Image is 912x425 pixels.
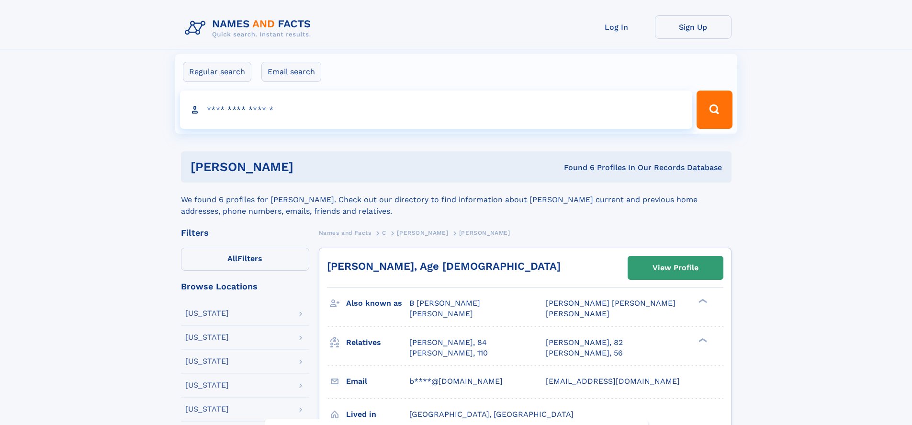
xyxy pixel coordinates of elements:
div: Browse Locations [181,282,309,291]
a: [PERSON_NAME], 110 [409,348,488,358]
a: View Profile [628,256,723,279]
a: [PERSON_NAME] [397,227,448,239]
span: [PERSON_NAME] [409,309,473,318]
label: Email search [261,62,321,82]
span: [PERSON_NAME] [546,309,609,318]
a: [PERSON_NAME], 56 [546,348,623,358]
label: Regular search [183,62,251,82]
h3: Lived in [346,406,409,423]
span: [PERSON_NAME] [397,230,448,236]
div: Found 6 Profiles In Our Records Database [428,162,722,173]
div: [US_STATE] [185,310,229,317]
div: [US_STATE] [185,405,229,413]
h1: [PERSON_NAME] [191,161,429,173]
img: Logo Names and Facts [181,15,319,41]
div: Filters [181,229,309,237]
div: ❯ [696,298,708,304]
div: [US_STATE] [185,357,229,365]
label: Filters [181,248,309,271]
a: [PERSON_NAME], Age [DEMOGRAPHIC_DATA] [327,260,561,272]
a: Log In [578,15,655,39]
a: [PERSON_NAME], 82 [546,337,623,348]
h3: Relatives [346,334,409,351]
span: [EMAIL_ADDRESS][DOMAIN_NAME] [546,377,680,386]
a: Sign Up [655,15,732,39]
div: [US_STATE] [185,333,229,341]
div: [US_STATE] [185,381,229,389]
a: [PERSON_NAME], 84 [409,337,487,348]
button: Search Button [697,91,732,129]
input: search input [180,91,693,129]
h3: Also known as [346,295,409,311]
div: We found 6 profiles for [PERSON_NAME]. Check out our directory to find information about [PERSON_... [181,183,732,217]
div: View Profile [653,257,698,279]
span: C [382,230,386,236]
h3: Email [346,373,409,390]
a: Names and Facts [319,227,372,239]
span: [PERSON_NAME] [459,230,510,236]
span: [GEOGRAPHIC_DATA], [GEOGRAPHIC_DATA] [409,410,574,419]
div: ❯ [696,337,708,343]
span: [PERSON_NAME] [PERSON_NAME] [546,299,676,308]
span: B [PERSON_NAME] [409,299,480,308]
span: All [227,254,237,263]
a: C [382,227,386,239]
